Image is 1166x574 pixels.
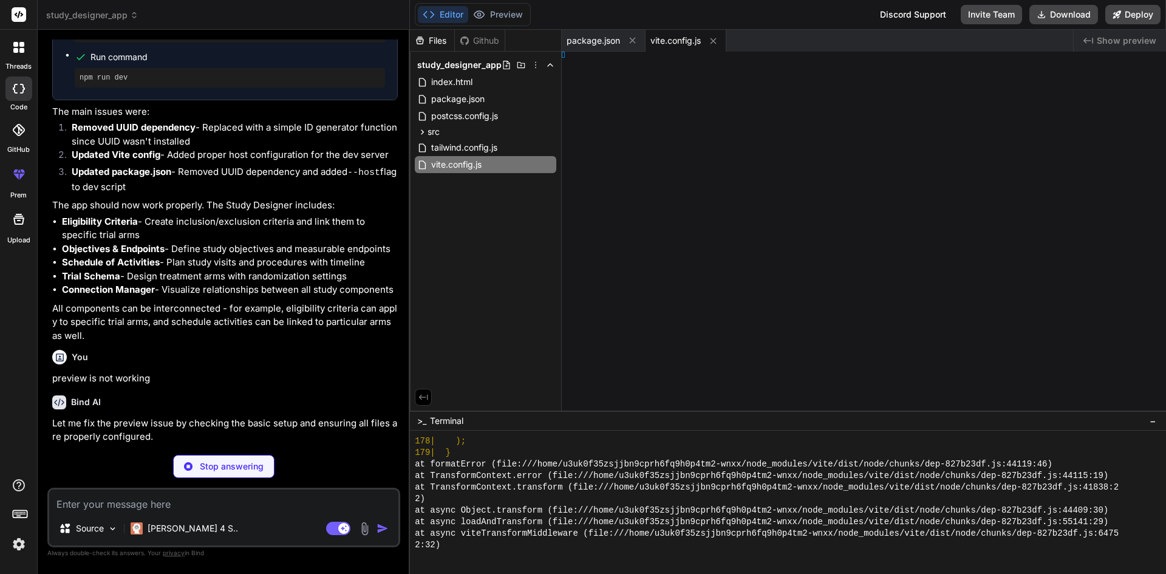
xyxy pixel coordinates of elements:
[72,149,160,160] strong: Updated Vite config
[415,539,440,551] span: 2:32)
[430,415,463,427] span: Terminal
[52,372,398,386] p: preview is not working
[71,396,101,408] h6: Bind AI
[418,6,468,23] button: Editor
[1097,35,1156,47] span: Show preview
[62,284,155,295] strong: Connection Manager
[62,165,398,194] li: - Removed UUID dependency and added flag to dev script
[650,35,701,47] span: vite.config.js
[347,168,380,178] code: --host
[72,351,88,363] h6: You
[415,447,451,459] span: 179| }
[5,61,32,72] label: threads
[62,216,138,227] strong: Eligibility Criteria
[62,242,398,256] li: - Define study objectives and measurable endpoints
[873,5,953,24] div: Discord Support
[52,302,398,343] p: All components can be interconnected - for example, eligibility criteria can apply to specific tr...
[428,126,440,138] span: src
[415,516,1108,528] span: at async loadAndTransform (file:///home/u3uk0f35zsjjbn9cprh6fq9h0p4tm2-wnxx/node_modules/vite/dis...
[76,522,104,535] p: Source
[1029,5,1098,24] button: Download
[62,270,120,282] strong: Trial Schema
[7,145,30,155] label: GitHub
[46,9,138,21] span: study_designer_app
[430,157,483,172] span: vite.config.js
[1147,411,1159,431] button: −
[62,256,398,270] li: - Plan study visits and procedures with timeline
[62,243,165,255] strong: Objectives & Endpoints
[131,522,143,535] img: Claude 4 Sonnet
[72,166,171,177] strong: Updated package.json
[107,524,118,534] img: Pick Models
[415,470,1108,482] span: at TransformContext.error (file:///home/u3uk0f35zsjjbn9cprh6fq9h0p4tm2-wnxx/node_modules/vite/dis...
[52,105,398,119] p: The main issues were:
[415,493,425,505] span: 2)
[90,51,385,63] span: Run command
[430,140,499,155] span: tailwind.config.js
[52,199,398,213] p: The app should now work properly. The Study Designer includes:
[410,35,454,47] div: Files
[567,35,620,47] span: package.json
[62,256,160,268] strong: Schedule of Activities
[430,92,486,106] span: package.json
[80,73,380,83] pre: npm run dev
[430,75,474,89] span: index.html
[148,522,238,535] p: [PERSON_NAME] 4 S..
[62,270,398,284] li: - Design treatment arms with randomization settings
[415,436,466,447] span: 178| );
[1105,5,1161,24] button: Deploy
[163,549,185,556] span: privacy
[415,482,1119,493] span: at TransformContext.transform (file:///home/u3uk0f35zsjjbn9cprh6fq9h0p4tm2-wnxx/node_modules/vite...
[961,5,1022,24] button: Invite Team
[10,102,27,112] label: code
[415,528,1119,539] span: at async viteTransformMiddleware (file:///home/u3uk0f35zsjjbn9cprh6fq9h0p4tm2-wnxx/node_modules/v...
[9,534,29,555] img: settings
[7,235,30,245] label: Upload
[1150,415,1156,427] span: −
[417,415,426,427] span: >_
[62,121,398,148] li: - Replaced with a simple ID generator function since UUID wasn't installed
[72,121,196,133] strong: Removed UUID dependency
[468,6,528,23] button: Preview
[52,417,398,444] p: Let me fix the preview issue by checking the basic setup and ensuring all files are properly conf...
[417,59,502,71] span: study_designer_app
[455,35,505,47] div: Github
[377,522,389,535] img: icon
[415,505,1108,516] span: at async Object.transform (file:///home/u3uk0f35zsjjbn9cprh6fq9h0p4tm2-wnxx/node_modules/vite/dis...
[358,522,372,536] img: attachment
[10,190,27,200] label: prem
[430,109,499,123] span: postcss.config.js
[415,459,1052,470] span: at formatError (file:///home/u3uk0f35zsjjbn9cprh6fq9h0p4tm2-wnxx/node_modules/vite/dist/node/chun...
[47,547,400,559] p: Always double-check its answers. Your in Bind
[62,283,398,297] li: - Visualize relationships between all study components
[62,215,398,242] li: - Create inclusion/exclusion criteria and link them to specific trial arms
[62,148,398,165] li: - Added proper host configuration for the dev server
[200,460,264,473] p: Stop answering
